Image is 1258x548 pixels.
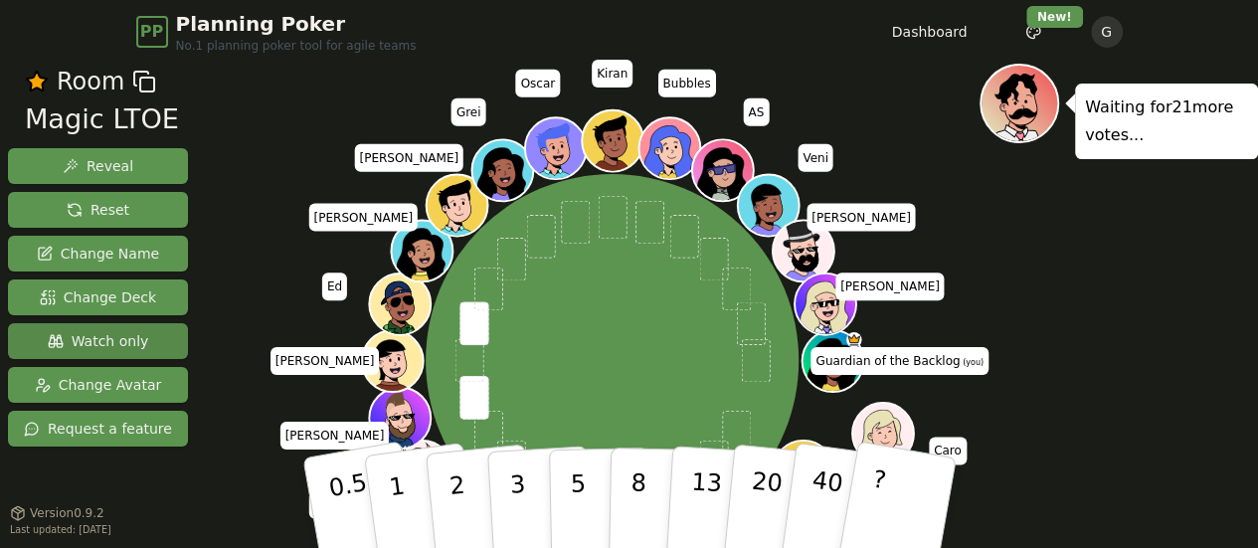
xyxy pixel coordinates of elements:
button: Version0.9.2 [10,505,104,521]
span: Change Deck [40,287,156,307]
span: Click to change your name [657,69,715,96]
span: Click to change your name [308,203,418,231]
span: Planning Poker [176,10,417,38]
button: G [1091,16,1123,48]
span: Request a feature [24,419,172,439]
div: New! [1026,6,1083,28]
span: Reset [67,200,129,220]
button: Remove as favourite [25,64,49,99]
a: Dashboard [892,22,968,42]
span: Change Avatar [35,375,162,395]
span: Change Name [37,244,159,264]
div: Magic LTOE [25,99,179,140]
span: Click to change your name [592,59,632,87]
span: (you) [960,358,984,367]
button: Change Avatar [8,367,188,403]
span: PP [140,20,163,44]
button: Watch only [8,323,188,359]
button: Reset [8,192,188,228]
span: Click to change your name [835,273,945,300]
span: Click to change your name [516,69,561,96]
span: Room [57,64,124,99]
span: No.1 planning poker tool for agile teams [176,38,417,54]
span: Click to change your name [270,347,380,375]
span: Last updated: [DATE] [10,524,111,535]
button: Change Deck [8,279,188,315]
p: Waiting for 21 more votes... [1085,93,1248,149]
span: Click to change your name [322,273,347,300]
button: Click to change your avatar [804,332,861,390]
span: Click to change your name [743,97,769,125]
span: Click to change your name [354,143,463,171]
span: Watch only [48,331,149,351]
span: Reveal [63,156,133,176]
button: New! [1015,14,1051,50]
span: Guardian of the Backlog is the host [846,332,861,347]
button: Reveal [8,148,188,184]
span: Click to change your name [308,490,418,518]
button: Request a feature [8,411,188,447]
span: Click to change your name [807,203,916,231]
a: PPPlanning PokerNo.1 planning poker tool for agile teams [136,10,417,54]
button: Change Name [8,236,188,272]
span: Click to change your name [280,421,390,449]
span: Version 0.9.2 [30,505,104,521]
span: Click to change your name [810,347,988,375]
span: Click to change your name [929,437,967,464]
span: Click to change your name [451,97,486,125]
span: Click to change your name [798,143,833,171]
